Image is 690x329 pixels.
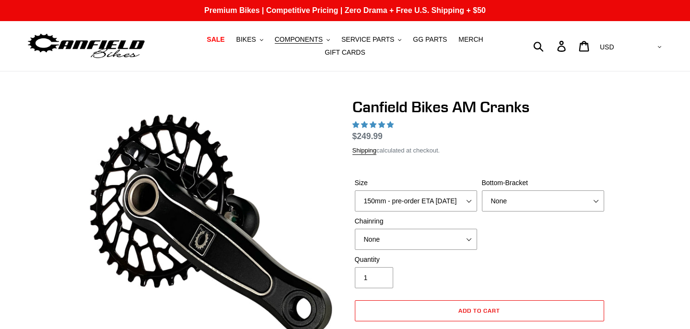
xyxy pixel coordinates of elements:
[355,178,477,188] label: Size
[413,35,447,44] span: GG PARTS
[270,33,335,46] button: COMPONENTS
[454,33,488,46] a: MERCH
[355,255,477,265] label: Quantity
[352,146,607,155] div: calculated at checkout.
[352,131,383,141] span: $249.99
[341,35,394,44] span: SERVICE PARTS
[355,300,604,321] button: Add to cart
[352,98,607,116] h1: Canfield Bikes AM Cranks
[325,48,365,57] span: GIFT CARDS
[352,121,396,129] span: 4.97 stars
[458,307,500,314] span: Add to cart
[458,35,483,44] span: MERCH
[337,33,406,46] button: SERVICE PARTS
[352,147,377,155] a: Shipping
[232,33,268,46] button: BIKES
[538,35,563,57] input: Search
[408,33,452,46] a: GG PARTS
[275,35,323,44] span: COMPONENTS
[320,46,370,59] a: GIFT CARDS
[355,216,477,226] label: Chainring
[26,31,146,61] img: Canfield Bikes
[236,35,256,44] span: BIKES
[202,33,229,46] a: SALE
[482,178,604,188] label: Bottom-Bracket
[207,35,224,44] span: SALE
